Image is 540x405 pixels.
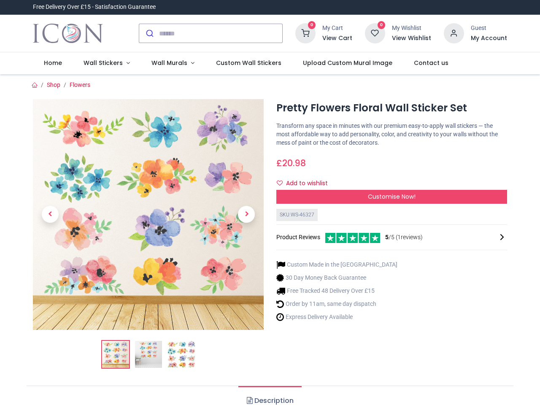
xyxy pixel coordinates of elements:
[276,286,397,295] li: Free Tracked 48 Delivery Over £15
[33,134,67,295] a: Previous
[365,30,385,36] a: 0
[322,24,352,32] div: My Cart
[238,206,255,223] span: Next
[84,59,123,67] span: Wall Stickers
[42,206,59,223] span: Previous
[276,273,397,282] li: 30 Day Money Back Guarantee
[276,122,507,147] p: Transform any space in minutes with our premium easy-to-apply wall stickers — the most affordable...
[295,30,316,36] a: 0
[385,234,389,240] span: 5
[276,157,306,169] span: £
[471,34,507,43] a: My Account
[276,209,318,221] div: SKU: WS-46327
[276,176,335,191] button: Add to wishlistAdd to wishlist
[73,52,141,74] a: Wall Stickers
[276,300,397,308] li: Order by 11am, same day dispatch
[33,3,156,11] div: Free Delivery Over £15 - Satisfaction Guarantee
[47,81,60,88] a: Shop
[385,233,423,242] span: /5 ( 1 reviews)
[276,313,397,321] li: Express Delivery Available
[392,34,431,43] a: View Wishlist
[471,24,507,32] div: Guest
[33,99,264,330] img: Pretty Flowers Floral Wall Sticker Set
[151,59,187,67] span: Wall Murals
[277,180,283,186] i: Add to wishlist
[276,260,397,269] li: Custom Made in the [GEOGRAPHIC_DATA]
[368,192,416,201] span: Customise Now!
[33,22,103,45] img: Icon Wall Stickers
[33,22,103,45] a: Logo of Icon Wall Stickers
[392,24,431,32] div: My Wishlist
[229,134,264,295] a: Next
[216,59,281,67] span: Custom Wall Stickers
[135,341,162,368] img: WS-46327-02
[322,34,352,43] a: View Cart
[70,81,90,88] a: Flowers
[414,59,448,67] span: Contact us
[140,52,205,74] a: Wall Murals
[303,59,392,67] span: Upload Custom Mural Image
[168,341,195,368] img: WS-46327-03
[276,232,507,243] div: Product Reviews
[102,341,129,368] img: Pretty Flowers Floral Wall Sticker Set
[282,157,306,169] span: 20.98
[308,21,316,29] sup: 0
[276,101,507,115] h1: Pretty Flowers Floral Wall Sticker Set
[330,3,507,11] iframe: Customer reviews powered by Trustpilot
[378,21,386,29] sup: 0
[139,24,159,43] button: Submit
[44,59,62,67] span: Home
